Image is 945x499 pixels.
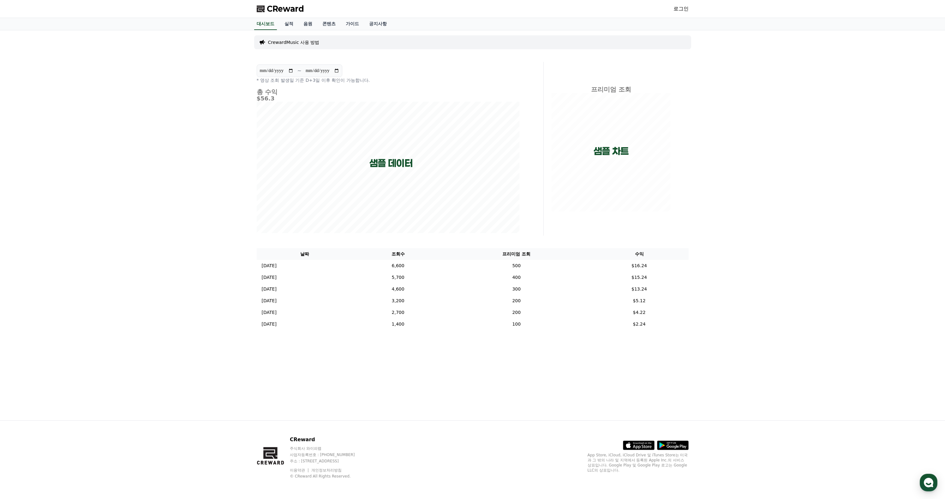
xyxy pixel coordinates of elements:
a: 실적 [279,18,298,30]
a: 개인정보처리방침 [311,468,342,472]
p: App Store, iCloud, iCloud Drive 및 iTunes Store는 미국과 그 밖의 나라 및 지역에서 등록된 Apple Inc.의 서비스 상표입니다. Goo... [588,453,689,473]
a: 음원 [298,18,317,30]
p: 주소 : [STREET_ADDRESS] [290,459,367,464]
p: CReward [290,436,367,443]
a: 가이드 [341,18,364,30]
td: 4,600 [353,283,443,295]
a: 공지사항 [364,18,392,30]
a: 로그인 [673,5,689,13]
a: 설정 [81,200,121,216]
td: $4.22 [590,307,689,318]
p: 사업자등록번호 : [PHONE_NUMBER] [290,452,367,457]
td: $15.24 [590,272,689,283]
td: $2.24 [590,318,689,330]
td: 6,600 [353,260,443,272]
td: 200 [443,295,590,307]
span: 홈 [20,210,24,215]
td: 400 [443,272,590,283]
p: [DATE] [262,286,277,292]
a: CrewardMusic 사용 방법 [268,39,320,45]
p: [DATE] [262,309,277,316]
h4: 프리미엄 조회 [549,86,673,93]
p: [DATE] [262,298,277,304]
td: 300 [443,283,590,295]
p: 샘플 차트 [594,146,629,157]
a: 콘텐츠 [317,18,341,30]
td: $13.24 [590,283,689,295]
p: [DATE] [262,321,277,328]
span: 설정 [98,210,105,215]
p: * 영상 조회 발생일 기준 D+3일 이후 확인이 가능합니다. [257,77,526,83]
h5: $56.3 [257,95,526,102]
th: 수익 [590,248,689,260]
a: CReward [257,4,304,14]
p: 주식회사 와이피랩 [290,446,367,451]
td: 1,400 [353,318,443,330]
a: 대시보드 [254,18,277,30]
a: 대화 [42,200,81,216]
td: 5,700 [353,272,443,283]
td: 3,200 [353,295,443,307]
td: 100 [443,318,590,330]
p: [DATE] [262,274,277,281]
td: $16.24 [590,260,689,272]
th: 날짜 [257,248,353,260]
p: [DATE] [262,262,277,269]
a: 이용약관 [290,468,310,472]
th: 조회수 [353,248,443,260]
td: $5.12 [590,295,689,307]
p: ~ [297,67,302,75]
p: © CReward All Rights Reserved. [290,474,367,479]
h4: 총 수익 [257,88,526,95]
th: 프리미엄 조회 [443,248,590,260]
td: 200 [443,307,590,318]
td: 500 [443,260,590,272]
span: CReward [267,4,304,14]
td: 2,700 [353,307,443,318]
p: 샘플 데이터 [369,158,413,169]
a: 홈 [2,200,42,216]
span: 대화 [58,210,65,215]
